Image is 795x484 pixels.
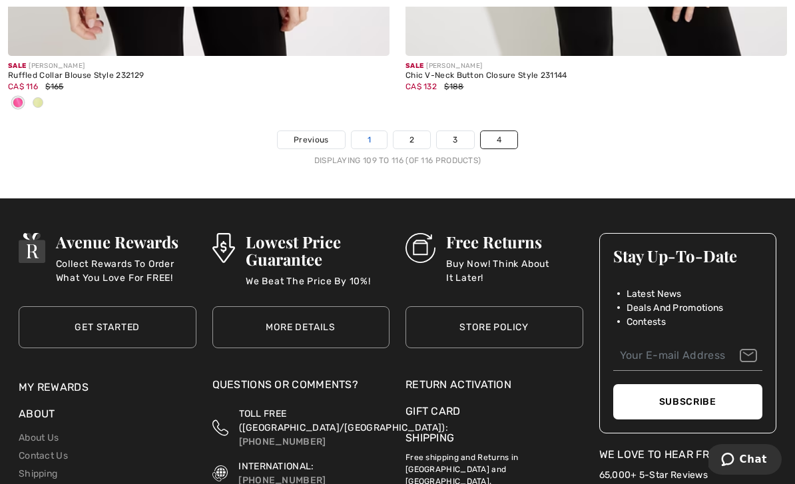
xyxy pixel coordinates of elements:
span: Contests [627,315,666,329]
h3: Lowest Price Guarantee [246,233,390,268]
div: Exotic lime [28,93,48,115]
p: We Beat The Price By 10%! [246,274,390,301]
span: CA$ 116 [8,82,38,91]
span: Sale [405,62,423,70]
span: Latest News [627,287,682,301]
h3: Avenue Rewards [56,233,196,250]
a: About Us [19,432,59,443]
a: 1 [352,131,387,148]
a: Get Started [19,306,196,348]
div: [PERSON_NAME] [405,61,787,71]
span: $188 [444,82,463,91]
span: TOLL FREE ([GEOGRAPHIC_DATA]/[GEOGRAPHIC_DATA]): [239,408,448,433]
img: Lowest Price Guarantee [212,233,235,263]
span: Previous [294,134,328,146]
span: INTERNATIONAL: [238,461,314,472]
img: Avenue Rewards [19,233,45,263]
div: We Love To Hear From You! [599,447,777,463]
a: Shipping [405,431,454,444]
iframe: Opens a widget where you can chat to one of our agents [708,444,782,477]
h3: Free Returns [446,233,583,250]
span: Deals And Promotions [627,301,724,315]
a: [PHONE_NUMBER] [239,436,326,447]
a: My Rewards [19,381,89,393]
a: Store Policy [405,306,583,348]
span: CA$ 132 [405,82,437,91]
button: Subscribe [613,384,763,419]
p: Buy Now! Think About It Later! [446,257,583,284]
a: 2 [394,131,430,148]
a: More Details [212,306,390,348]
div: Questions or Comments? [212,377,390,399]
a: 3 [437,131,473,148]
div: Ruffled Collar Blouse Style 232129 [8,71,390,81]
p: Collect Rewards To Order What You Love For FREE! [56,257,196,284]
a: 65,000+ 5-Star Reviews [599,469,708,481]
img: Toll Free (Canada/US) [212,407,228,449]
a: Shipping [19,468,57,479]
div: Dazzle pink [8,93,28,115]
input: Your E-mail Address [613,341,763,371]
img: Free Returns [405,233,435,263]
a: Gift Card [405,403,583,419]
div: About [19,406,196,429]
div: [PERSON_NAME] [8,61,390,71]
span: $165 [45,82,63,91]
a: 4 [481,131,517,148]
a: Return Activation [405,377,583,393]
span: Sale [8,62,26,70]
h3: Stay Up-To-Date [613,247,763,264]
a: Previous [278,131,344,148]
a: Contact Us [19,450,68,461]
div: Chic V-Neck Button Closure Style 231144 [405,71,787,81]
